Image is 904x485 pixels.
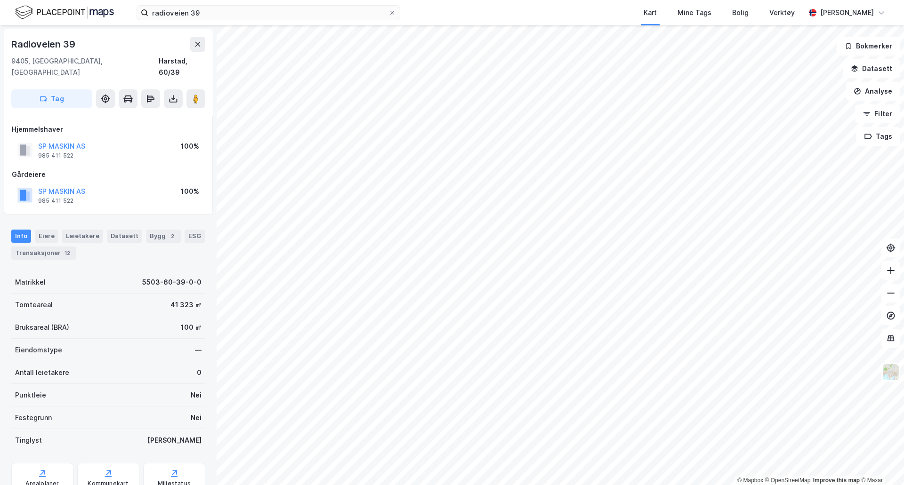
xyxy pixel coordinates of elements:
[35,230,58,243] div: Eiere
[882,363,900,381] img: Z
[813,477,860,484] a: Improve this map
[12,169,205,180] div: Gårdeiere
[181,141,199,152] div: 100%
[843,59,900,78] button: Datasett
[38,152,73,159] div: 985 411 522
[181,186,199,197] div: 100%
[15,367,69,378] div: Antall leietakere
[159,56,205,78] div: Harstad, 60/39
[678,7,711,18] div: Mine Tags
[644,7,657,18] div: Kart
[15,277,46,288] div: Matrikkel
[15,390,46,401] div: Punktleie
[855,104,900,123] button: Filter
[857,440,904,485] div: Kontrollprogram for chat
[38,197,73,205] div: 985 411 522
[185,230,205,243] div: ESG
[737,477,763,484] a: Mapbox
[15,344,62,356] div: Eiendomstype
[857,440,904,485] iframe: Chat Widget
[142,277,202,288] div: 5503-60-39-0-0
[15,412,52,423] div: Festegrunn
[15,322,69,333] div: Bruksareal (BRA)
[191,390,202,401] div: Nei
[63,248,72,258] div: 12
[191,412,202,423] div: Nei
[765,477,811,484] a: OpenStreetMap
[170,299,202,310] div: 41 323 ㎡
[11,246,76,260] div: Transaksjoner
[11,37,77,52] div: Radioveien 39
[197,367,202,378] div: 0
[15,299,53,310] div: Tomteareal
[12,124,205,135] div: Hjemmelshaver
[769,7,795,18] div: Verktøy
[11,89,92,108] button: Tag
[107,230,142,243] div: Datasett
[837,37,900,56] button: Bokmerker
[11,230,31,243] div: Info
[732,7,749,18] div: Bolig
[15,4,114,21] img: logo.f888ab2527a4732fd821a326f86c7f29.svg
[11,56,159,78] div: 9405, [GEOGRAPHIC_DATA], [GEOGRAPHIC_DATA]
[820,7,874,18] div: [PERSON_NAME]
[62,230,103,243] div: Leietakere
[148,6,388,20] input: Søk på adresse, matrikkel, gårdeiere, leietakere eller personer
[146,230,181,243] div: Bygg
[168,231,177,241] div: 2
[147,435,202,446] div: [PERSON_NAME]
[195,344,202,356] div: —
[15,435,42,446] div: Tinglyst
[846,82,900,101] button: Analyse
[856,127,900,146] button: Tags
[181,322,202,333] div: 100 ㎡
